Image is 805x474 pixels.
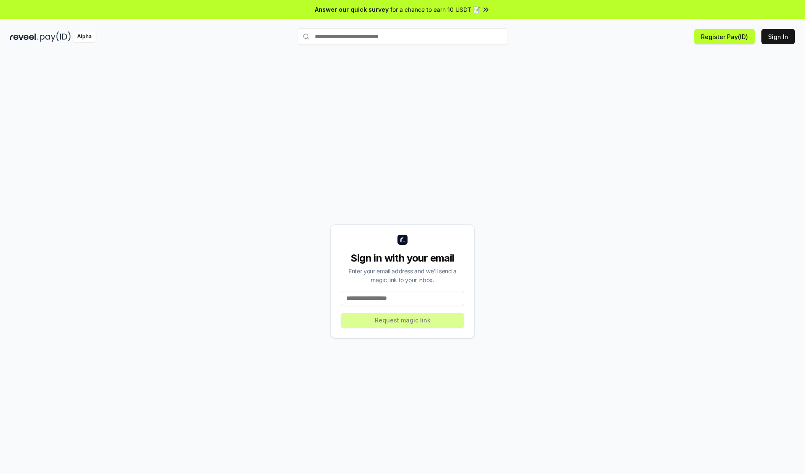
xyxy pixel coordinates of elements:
img: reveel_dark [10,31,38,42]
img: pay_id [40,31,71,42]
div: Sign in with your email [341,251,464,265]
button: Sign In [761,29,795,44]
div: Alpha [73,31,96,42]
span: Answer our quick survey [315,5,389,14]
img: logo_small [397,235,408,245]
div: Enter your email address and we’ll send a magic link to your inbox. [341,267,464,284]
button: Register Pay(ID) [694,29,755,44]
span: for a chance to earn 10 USDT 📝 [390,5,480,14]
